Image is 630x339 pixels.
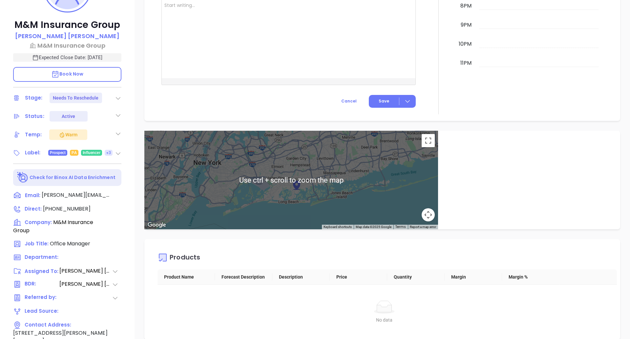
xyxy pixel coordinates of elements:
[25,205,42,212] span: Direct :
[165,316,603,324] div: No data
[59,267,112,275] span: [PERSON_NAME] [PERSON_NAME]
[459,21,473,29] div: 9pm
[42,191,111,199] span: [PERSON_NAME][EMAIL_ADDRESS][DOMAIN_NAME]
[62,111,75,122] div: Active
[146,221,168,229] a: Open this area in Google Maps (opens a new window)
[341,98,357,104] span: Cancel
[50,240,90,247] span: Office Manager
[445,269,502,285] th: Margin
[30,174,115,181] p: Check for Binox AI Data Enrichment
[422,208,435,221] button: Map camera controls
[395,224,406,229] a: Terms (opens in new tab)
[25,93,43,103] div: Stage:
[146,221,168,229] img: Google
[15,32,120,40] p: [PERSON_NAME] [PERSON_NAME]
[356,225,391,229] span: Map data ©2025 Google
[459,2,473,10] div: 8pm
[324,225,352,229] button: Keyboard shortcuts
[53,93,99,103] div: Needs To Reschedule
[59,280,112,288] span: [PERSON_NAME] [PERSON_NAME]
[410,225,436,229] a: Report a map error
[25,254,58,260] span: Department:
[50,149,66,156] span: Prospect
[25,191,40,200] span: Email:
[329,95,369,108] button: Cancel
[25,219,52,226] span: Company:
[13,41,121,50] a: M&M Insurance Group
[15,32,120,41] a: [PERSON_NAME] [PERSON_NAME]
[106,149,111,156] span: +3
[379,98,389,104] span: Save
[13,19,121,31] p: M&M Insurance Group
[369,95,416,108] button: Save
[170,254,200,263] div: Products
[25,294,59,302] span: Referred by:
[215,269,272,285] th: Forecast Description
[25,321,71,328] span: Contact Address:
[330,269,387,285] th: Price
[25,240,49,247] span: Job Title:
[43,205,91,213] span: [PHONE_NUMBER]
[422,134,435,147] button: Toggle fullscreen view
[13,218,93,234] span: M&M Insurance Group
[13,53,121,62] p: Expected Close Date: [DATE]
[25,280,59,288] span: BDR:
[25,148,41,158] div: Label:
[25,111,44,121] div: Status:
[459,59,473,67] div: 11pm
[387,269,445,285] th: Quantity
[17,172,29,183] img: Ai-Enrich-DaqCidB-.svg
[25,307,58,314] span: Lead Source:
[72,149,76,156] span: PA
[83,149,100,156] span: Influencer
[157,269,215,285] th: Product Name
[51,71,83,77] span: Book Now
[272,269,330,285] th: Description
[59,131,77,139] div: Warm
[25,130,42,140] div: Temp:
[502,269,559,285] th: Margin %
[25,268,59,275] span: Assigned To:
[457,40,473,48] div: 10pm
